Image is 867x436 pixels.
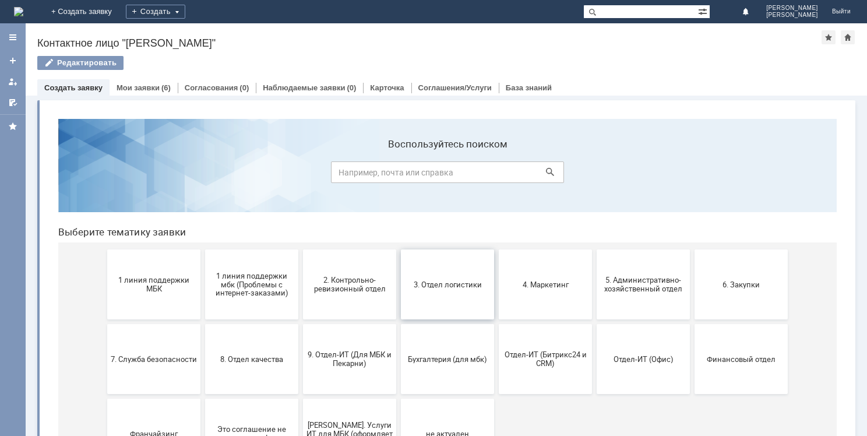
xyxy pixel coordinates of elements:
[37,37,822,49] div: Контактное лицо "[PERSON_NAME]"
[9,117,788,128] header: Выберите тематику заявки
[258,166,344,184] span: 2. Контрольно-ревизионный отдел
[551,166,637,184] span: 5. Административно-хозяйственный отдел
[352,215,445,284] button: Бухгалтерия (для мбк)
[282,29,515,40] label: Воспользуйтесь поиском
[282,52,515,73] input: Например, почта или справка
[3,93,22,112] a: Мои согласования
[58,289,151,359] button: Франчайзинг
[160,315,246,333] span: Это соглашение не активно!
[352,140,445,210] button: 3. Отдел логистики
[160,245,246,254] span: 8. Отдел качества
[62,245,148,254] span: 7. Служба безопасности
[14,7,23,16] a: Перейти на домашнюю страницу
[156,215,249,284] button: 8. Отдел качества
[156,289,249,359] button: Это соглашение не активно!
[58,215,151,284] button: 7. Служба безопасности
[841,30,855,44] div: Сделать домашней страницей
[347,83,356,92] div: (0)
[258,241,344,258] span: 9. Отдел-ИТ (Для МБК и Пекарни)
[548,215,641,284] button: Отдел-ИТ (Офис)
[3,51,22,70] a: Создать заявку
[453,170,540,179] span: 4. Маркетинг
[126,5,185,19] div: Создать
[506,83,552,92] a: База знаний
[649,245,735,254] span: Финансовый отдел
[258,311,344,337] span: [PERSON_NAME]. Услуги ИТ для МБК (оформляет L1)
[355,245,442,254] span: Бухгалтерия (для мбк)
[160,161,246,188] span: 1 линия поддержки мбк (Проблемы с интернет-заказами)
[766,12,818,19] span: [PERSON_NAME]
[766,5,818,12] span: [PERSON_NAME]
[254,140,347,210] button: 2. Контрольно-ревизионный отдел
[453,241,540,258] span: Отдел-ИТ (Битрикс24 и CRM)
[646,215,739,284] button: Финансовый отдел
[649,170,735,179] span: 6. Закупки
[646,140,739,210] button: 6. Закупки
[822,30,836,44] div: Добавить в избранное
[698,5,710,16] span: Расширенный поиск
[551,245,637,254] span: Отдел-ИТ (Офис)
[370,83,404,92] a: Карточка
[263,83,345,92] a: Наблюдаемые заявки
[62,166,148,184] span: 1 линия поддержки МБК
[450,215,543,284] button: Отдел-ИТ (Битрикс24 и CRM)
[58,140,151,210] button: 1 линия поддержки МБК
[355,319,442,328] span: не актуален
[62,319,148,328] span: Франчайзинг
[254,215,347,284] button: 9. Отдел-ИТ (Для МБК и Пекарни)
[548,140,641,210] button: 5. Административно-хозяйственный отдел
[185,83,238,92] a: Согласования
[44,83,103,92] a: Создать заявку
[156,140,249,210] button: 1 линия поддержки мбк (Проблемы с интернет-заказами)
[239,83,249,92] div: (0)
[352,289,445,359] button: не актуален
[117,83,160,92] a: Мои заявки
[161,83,171,92] div: (6)
[254,289,347,359] button: [PERSON_NAME]. Услуги ИТ для МБК (оформляет L1)
[450,140,543,210] button: 4. Маркетинг
[14,7,23,16] img: logo
[355,170,442,179] span: 3. Отдел логистики
[3,72,22,91] a: Мои заявки
[418,83,492,92] a: Соглашения/Услуги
